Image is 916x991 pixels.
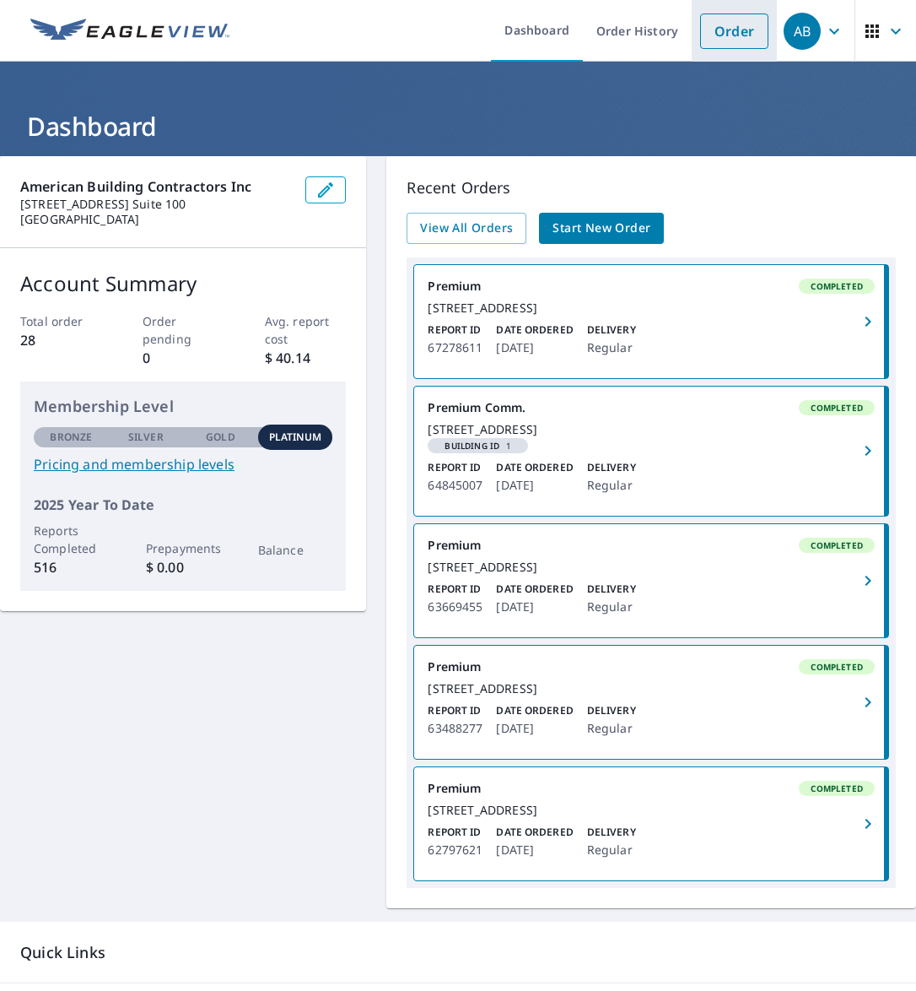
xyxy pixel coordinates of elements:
p: [DATE] [496,338,573,358]
p: Order pending [143,312,224,348]
p: [DATE] [496,597,573,617]
p: Silver [128,430,164,445]
p: $ 0.00 [146,557,221,577]
p: Membership Level [34,395,332,418]
a: Premium Comm.Completed[STREET_ADDRESS]Building ID1Report ID64845007Date Ordered[DATE]DeliveryRegular [414,387,888,516]
p: [DATE] [496,840,573,860]
span: Completed [800,539,873,551]
p: Delivery [587,460,636,475]
img: EV Logo [30,19,229,44]
p: American Building Contractors Inc [20,176,292,197]
p: Prepayments [146,539,221,557]
span: Completed [800,280,873,292]
p: Platinum [269,430,322,445]
div: [STREET_ADDRESS] [428,560,875,575]
p: Report ID [428,582,482,597]
em: Building ID [445,441,499,450]
p: Recent Orders [407,176,896,199]
p: 2025 Year To Date [34,495,332,515]
div: Premium [428,279,875,294]
p: 0 [143,348,224,368]
h1: Dashboard [20,109,896,144]
a: PremiumCompleted[STREET_ADDRESS]Report ID62797621Date Ordered[DATE]DeliveryRegular [414,767,888,880]
p: Report ID [428,825,482,840]
a: PremiumCompleted[STREET_ADDRESS]Report ID67278611Date Ordered[DATE]DeliveryRegular [414,265,888,378]
p: $ 40.14 [265,348,347,368]
div: [STREET_ADDRESS] [428,681,875,696]
p: 64845007 [428,475,482,495]
p: Report ID [428,460,482,475]
span: Completed [800,402,873,414]
div: Premium [428,781,875,796]
a: Start New Order [539,213,664,244]
span: Start New Order [552,218,650,239]
p: Bronze [50,430,92,445]
p: Account Summary [20,268,346,299]
p: Date Ordered [496,582,573,597]
p: [DATE] [496,718,573,739]
a: Pricing and membership levels [34,454,332,474]
p: 62797621 [428,840,482,860]
p: Regular [587,475,636,495]
div: AB [784,13,821,50]
p: Regular [587,840,636,860]
div: Premium [428,659,875,674]
div: Premium [428,538,875,553]
span: View All Orders [420,218,513,239]
p: Delivery [587,322,636,338]
p: Delivery [587,582,636,597]
p: Date Ordered [496,825,573,840]
p: Report ID [428,703,482,718]
a: View All Orders [407,213,526,244]
p: Regular [587,597,636,617]
p: Total order [20,312,102,330]
p: Avg. report cost [265,312,347,348]
p: Balance [258,541,333,559]
p: Reports Completed [34,522,109,557]
div: Premium Comm. [428,400,875,415]
p: [STREET_ADDRESS] Suite 100 [20,197,292,212]
p: Report ID [428,322,482,338]
div: [STREET_ADDRESS] [428,803,875,818]
p: Regular [587,338,636,358]
p: 63669455 [428,597,482,617]
span: Completed [800,661,873,673]
p: Gold [206,430,234,445]
span: Completed [800,783,873,794]
p: Date Ordered [496,322,573,338]
p: Regular [587,718,636,739]
a: PremiumCompleted[STREET_ADDRESS]Report ID63488277Date Ordered[DATE]DeliveryRegular [414,646,888,759]
p: Date Ordered [496,703,573,718]
p: 67278611 [428,338,482,358]
div: [STREET_ADDRESS] [428,422,875,437]
p: [GEOGRAPHIC_DATA] [20,212,292,227]
div: [STREET_ADDRESS] [428,301,875,316]
p: 63488277 [428,718,482,739]
p: Delivery [587,703,636,718]
p: 516 [34,557,109,577]
span: 1 [434,441,521,450]
p: Delivery [587,825,636,840]
p: [DATE] [496,475,573,495]
a: PremiumCompleted[STREET_ADDRESS]Report ID63669455Date Ordered[DATE]DeliveryRegular [414,524,888,637]
p: 28 [20,330,102,350]
p: Quick Links [20,942,896,963]
a: Order [700,14,768,49]
p: Date Ordered [496,460,573,475]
